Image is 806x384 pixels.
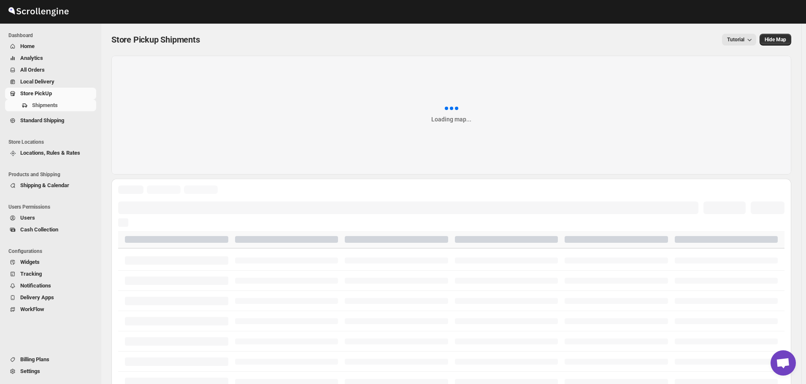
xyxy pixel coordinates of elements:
[20,306,44,312] span: WorkFlow
[8,248,97,255] span: Configurations
[20,78,54,85] span: Local Delivery
[20,43,35,49] span: Home
[431,115,471,124] div: Loading map...
[5,224,96,236] button: Cash Collection
[20,356,49,363] span: Billing Plans
[20,90,52,97] span: Store PickUp
[5,256,96,268] button: Widgets
[20,150,80,156] span: Locations, Rules & Rates
[5,99,96,111] button: Shipments
[20,259,40,265] span: Widgets
[5,147,96,159] button: Locations, Rules & Rates
[20,226,58,233] span: Cash Collection
[5,303,96,315] button: WorkFlow
[8,139,97,145] span: Store Locations
[765,36,786,43] span: Hide Map
[20,271,42,277] span: Tracking
[20,55,43,61] span: Analytics
[8,204,97,210] span: Users Permissions
[5,212,96,224] button: Users
[5,280,96,292] button: Notifications
[5,64,96,76] button: All Orders
[32,102,58,108] span: Shipments
[111,35,200,45] span: Store Pickup Shipments
[722,34,756,46] button: Tutorial
[771,350,796,376] a: Open chat
[5,268,96,280] button: Tracking
[5,292,96,303] button: Delivery Apps
[20,368,40,374] span: Settings
[5,354,96,365] button: Billing Plans
[20,67,45,73] span: All Orders
[8,32,97,39] span: Dashboard
[20,294,54,301] span: Delivery Apps
[20,117,64,124] span: Standard Shipping
[8,171,97,178] span: Products and Shipping
[20,182,69,188] span: Shipping & Calendar
[760,34,791,46] button: Map action label
[5,40,96,52] button: Home
[727,37,744,43] span: Tutorial
[20,215,35,221] span: Users
[20,282,51,289] span: Notifications
[5,52,96,64] button: Analytics
[5,365,96,377] button: Settings
[5,180,96,191] button: Shipping & Calendar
